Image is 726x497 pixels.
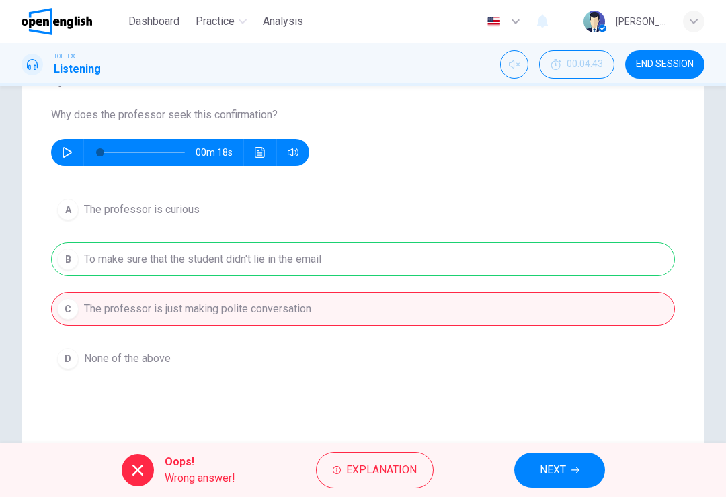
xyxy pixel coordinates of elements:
a: OpenEnglish logo [22,8,123,35]
img: en [485,17,502,27]
span: END SESSION [636,59,694,70]
span: 00m 18s [196,139,243,166]
button: END SESSION [625,50,704,79]
button: Analysis [257,9,309,34]
button: Dashboard [123,9,185,34]
span: Practice [196,13,235,30]
span: Analysis [263,13,303,30]
button: NEXT [514,453,605,488]
span: Why does the professor seek this confirmation? [51,107,675,123]
span: Dashboard [128,13,179,30]
img: Profile picture [583,11,605,32]
div: [PERSON_NAME] [616,13,667,30]
img: OpenEnglish logo [22,8,92,35]
button: Explanation [316,452,434,488]
span: 00:04:43 [567,59,603,70]
button: Practice [190,9,252,34]
div: Hide [539,50,614,79]
span: Explanation [346,461,417,480]
span: TOEFL® [54,52,75,61]
h1: Listening [54,61,101,77]
span: Wrong answer! [165,470,235,486]
button: Click to see the audio transcription [249,139,271,166]
span: Oops! [165,454,235,470]
div: Unmute [500,50,528,79]
span: NEXT [540,461,566,480]
button: 00:04:43 [539,50,614,79]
